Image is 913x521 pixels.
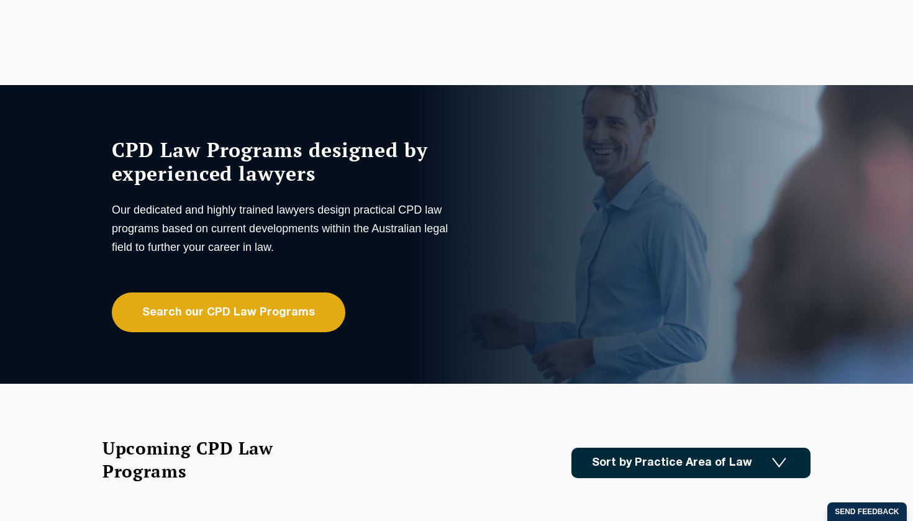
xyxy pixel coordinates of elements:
p: Our dedicated and highly trained lawyers design practical CPD law programs based on current devel... [112,201,453,256]
h1: CPD Law Programs designed by experienced lawyers [112,138,453,185]
h2: Upcoming CPD Law Programs [102,437,304,482]
img: Icon [772,458,786,468]
a: Search our CPD Law Programs [112,292,345,332]
a: Sort by Practice Area of Law [571,448,811,478]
